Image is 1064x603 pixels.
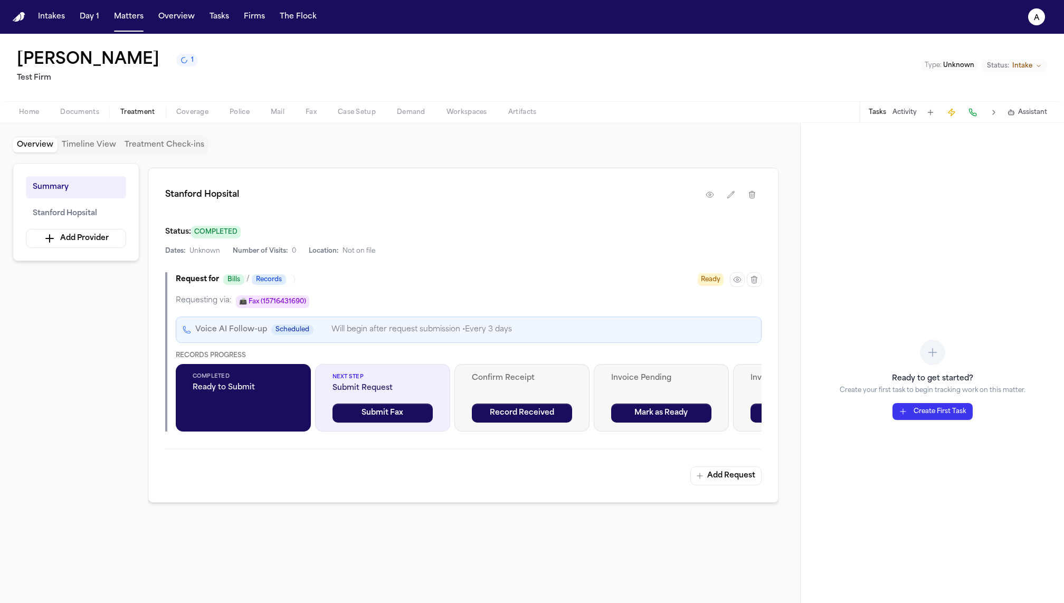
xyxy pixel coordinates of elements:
button: Activity [892,108,917,117]
span: 1 [191,56,194,64]
span: Records [252,274,286,285]
span: Not on file [343,247,375,255]
img: Finch Logo [13,12,25,22]
span: Coverage [176,108,208,117]
button: Mark as Ready [611,404,711,423]
button: Add Task [923,105,938,120]
span: Ready [698,273,724,286]
span: COMPLETED [191,226,241,238]
button: Create First Task [892,403,973,420]
button: Submit Fax [332,404,433,423]
span: Next Step [332,373,433,381]
span: Treatment [120,108,155,117]
span: Confirm Receipt [472,373,572,384]
button: Day 1 [75,7,103,26]
button: Assistant [1008,108,1047,117]
button: Overview [13,138,58,152]
span: Scheduled [271,324,313,335]
span: Unknown [189,247,220,255]
button: Tasks [869,108,886,117]
p: Will begin after request submission • Every 3 days [331,323,512,336]
span: Status: [987,62,1009,70]
button: The Flock [275,7,321,26]
button: Firms [240,7,269,26]
button: Intakes [34,7,69,26]
span: Location: [309,247,338,255]
button: Edit Type: Unknown [921,60,977,71]
span: Request for [176,274,219,285]
span: 0 [292,247,296,255]
span: / [246,274,250,285]
span: Records Progress [176,352,246,359]
span: Documents [60,108,99,117]
span: Submit Request [332,383,433,394]
span: Type : [925,62,942,69]
h1: [PERSON_NAME] [17,51,159,70]
span: Completed [193,372,294,380]
span: Case Setup [338,108,376,117]
span: Demand [397,108,425,117]
span: 📠 Fax (15716431690) [236,295,309,308]
button: Make a Call [965,105,980,120]
button: Change status from Intake [982,60,1047,72]
p: Create your first task to begin tracking work on this matter. [840,386,1025,395]
span: Invoice Ready [750,373,851,384]
a: Home [13,12,25,22]
span: Bills [223,274,244,285]
button: Edit matter name [17,51,159,70]
span: Workspaces [446,108,487,117]
button: Stanford Hopsital [26,203,126,225]
button: Submit Invoice [750,404,851,423]
span: Unknown [943,62,974,69]
h1: Stanford Hopsital [165,188,239,201]
button: 1 active task [176,54,198,66]
span: Mail [271,108,284,117]
span: Intake [1012,62,1032,70]
button: Timeline View [58,138,120,152]
button: Add Request [690,466,762,485]
span: Fax [306,108,317,117]
span: Ready to Submit [193,382,294,393]
span: Assistant [1018,108,1047,117]
button: Record Received [472,404,572,423]
button: Overview [154,7,199,26]
h3: Ready to get started? [840,374,1025,384]
button: Matters [110,7,148,26]
span: Requesting via: [176,295,232,308]
button: Create Immediate Task [944,105,959,120]
button: Summary [26,176,126,198]
h2: Test Firm [17,72,198,84]
button: Tasks [205,7,233,26]
span: Invoice Pending [611,373,711,384]
p: Voice AI Follow-up [195,323,267,336]
span: Status: [165,228,191,236]
span: Police [230,108,250,117]
span: Number of Visits: [233,247,288,255]
button: Treatment Check-ins [120,138,208,152]
button: Add Provider [26,229,126,248]
span: Artifacts [508,108,537,117]
span: Home [19,108,39,117]
span: Dates: [165,247,185,255]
